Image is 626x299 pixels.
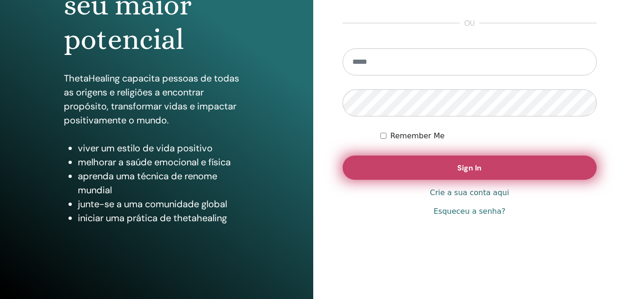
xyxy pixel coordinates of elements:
label: Remember Me [390,130,445,142]
p: ThetaHealing capacita pessoas de todas as origens e religiões a encontrar propósito, transformar ... [64,71,249,127]
li: iniciar uma prática de thetahealing [78,211,249,225]
li: junte-se a uma comunidade global [78,197,249,211]
div: Keep me authenticated indefinitely or until I manually logout [380,130,597,142]
li: melhorar a saúde emocional e física [78,155,249,169]
li: viver um estilo de vida positivo [78,141,249,155]
span: ou [460,18,479,29]
a: Crie a sua conta aqui [430,187,509,198]
a: Esqueceu a senha? [433,206,505,217]
button: Sign In [343,156,597,180]
span: Sign In [457,163,482,173]
li: aprenda uma técnica de renome mundial [78,169,249,197]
